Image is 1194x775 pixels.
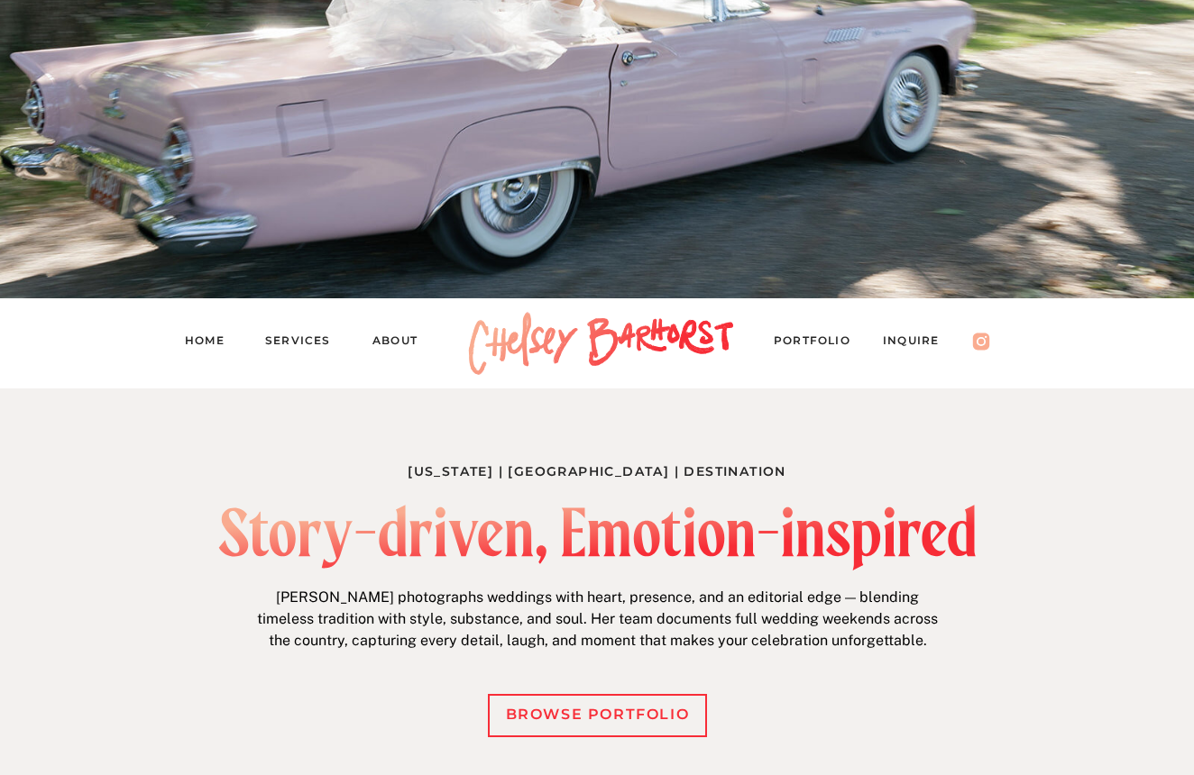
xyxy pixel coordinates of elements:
[265,331,346,356] a: Services
[497,702,698,728] a: browse portfolio
[405,460,789,479] h1: [US_STATE] | [GEOGRAPHIC_DATA] | Destination
[185,331,239,356] a: Home
[251,587,944,657] p: [PERSON_NAME] photographs weddings with heart, presence, and an editorial edge — blending timeles...
[774,331,868,356] a: PORTFOLIO
[372,331,435,356] a: About
[883,331,957,356] a: Inquire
